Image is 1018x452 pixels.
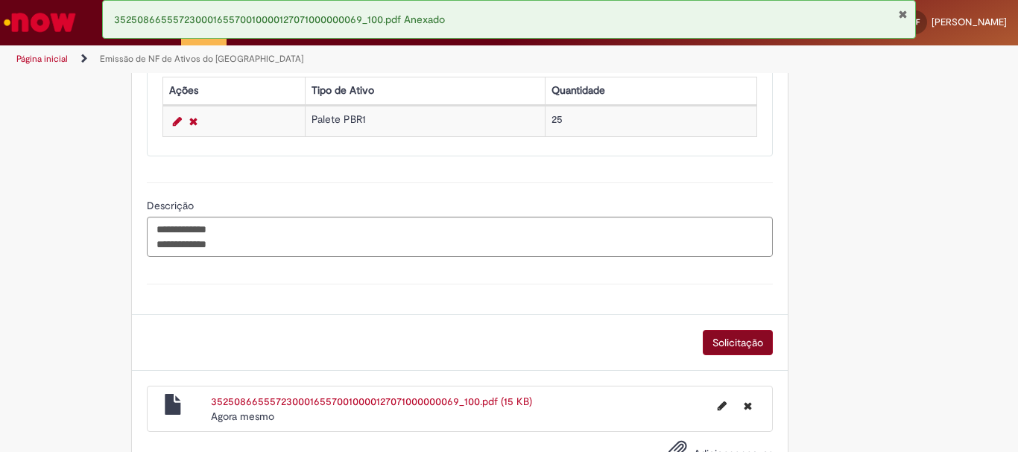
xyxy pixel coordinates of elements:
[211,410,274,423] time: 27/08/2025 15:31:35
[709,394,736,418] button: Editar nome de arquivo 35250866555723000165570010000127071000000069_100.pdf
[11,45,668,73] ul: Trilhas de página
[211,410,274,423] span: Agora mesmo
[147,217,773,257] textarea: Descrição
[703,330,773,355] button: Solicitação
[211,395,532,408] a: 35250866555723000165570010000127071000000069_100.pdf (15 KB)
[306,77,546,104] th: Tipo de Ativo
[1,7,78,37] img: ServiceNow
[546,106,757,136] td: 25
[306,106,546,136] td: Palete PBR1
[16,53,68,65] a: Página inicial
[169,112,186,130] a: Editar Linha 1
[162,77,305,104] th: Ações
[147,199,197,212] span: Descrição
[100,53,303,65] a: Emissão de NF de Ativos do [GEOGRAPHIC_DATA]
[186,112,201,130] a: Remover linha 1
[735,394,761,418] button: Excluir 35250866555723000165570010000127071000000069_100.pdf
[546,77,757,104] th: Quantidade
[114,13,445,26] span: 35250866555723000165570010000127071000000069_100.pdf Anexado
[932,16,1007,28] span: [PERSON_NAME]
[898,8,908,20] button: Fechar Notificação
